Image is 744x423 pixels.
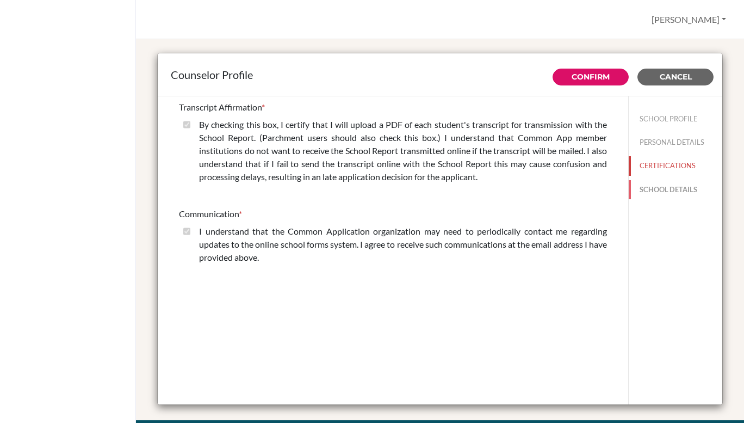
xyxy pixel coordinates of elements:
button: PERSONAL DETAILS [629,133,722,152]
button: CERTIFICATIONS [629,156,722,175]
label: By checking this box, I certify that I will upload a PDF of each student's transcript for transmi... [199,118,607,183]
label: I understand that the Common Application organization may need to periodically contact me regardi... [199,225,607,264]
span: Transcript Affirmation [179,102,262,112]
span: Communication [179,209,239,219]
div: Counselor Profile [171,66,709,83]
button: SCHOOL PROFILE [629,109,722,128]
button: [PERSON_NAME] [647,9,731,30]
button: SCHOOL DETAILS [629,180,722,199]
